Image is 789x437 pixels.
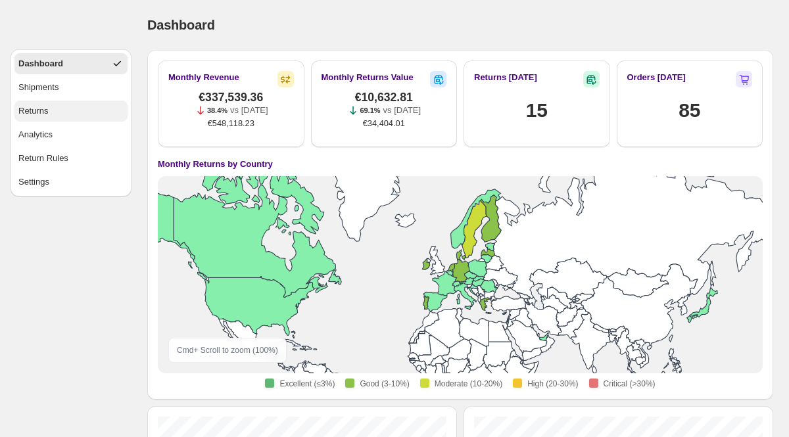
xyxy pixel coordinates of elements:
[18,104,49,118] div: Returns
[18,57,63,70] div: Dashboard
[279,379,335,389] span: Excellent (≤3%)
[18,81,59,94] div: Shipments
[474,71,537,84] h2: Returns [DATE]
[14,172,128,193] button: Settings
[435,379,502,389] span: Moderate (10-20%)
[322,71,414,84] h2: Monthly Returns Value
[527,379,578,389] span: High (20-30%)
[627,71,686,84] h2: Orders [DATE]
[199,91,263,104] span: €337,539.36
[208,117,254,130] span: €548,118.23
[604,379,656,389] span: Critical (>30%)
[526,97,548,124] h1: 15
[147,18,215,32] span: Dashboard
[230,104,268,117] p: vs [DATE]
[18,128,53,141] div: Analytics
[14,148,128,169] button: Return Rules
[207,106,227,114] span: 38.4%
[14,53,128,74] button: Dashboard
[360,379,409,389] span: Good (3-10%)
[679,97,700,124] h1: 85
[360,106,380,114] span: 69.1%
[355,91,413,104] span: €10,632.81
[18,152,68,165] div: Return Rules
[18,175,49,189] div: Settings
[14,101,128,122] button: Returns
[158,158,273,171] h4: Monthly Returns by Country
[363,117,405,130] span: €34,404.01
[383,104,421,117] p: vs [DATE]
[14,77,128,98] button: Shipments
[168,71,239,84] h2: Monthly Revenue
[168,338,287,363] div: Cmd + Scroll to zoom ( 100 %)
[14,124,128,145] button: Analytics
